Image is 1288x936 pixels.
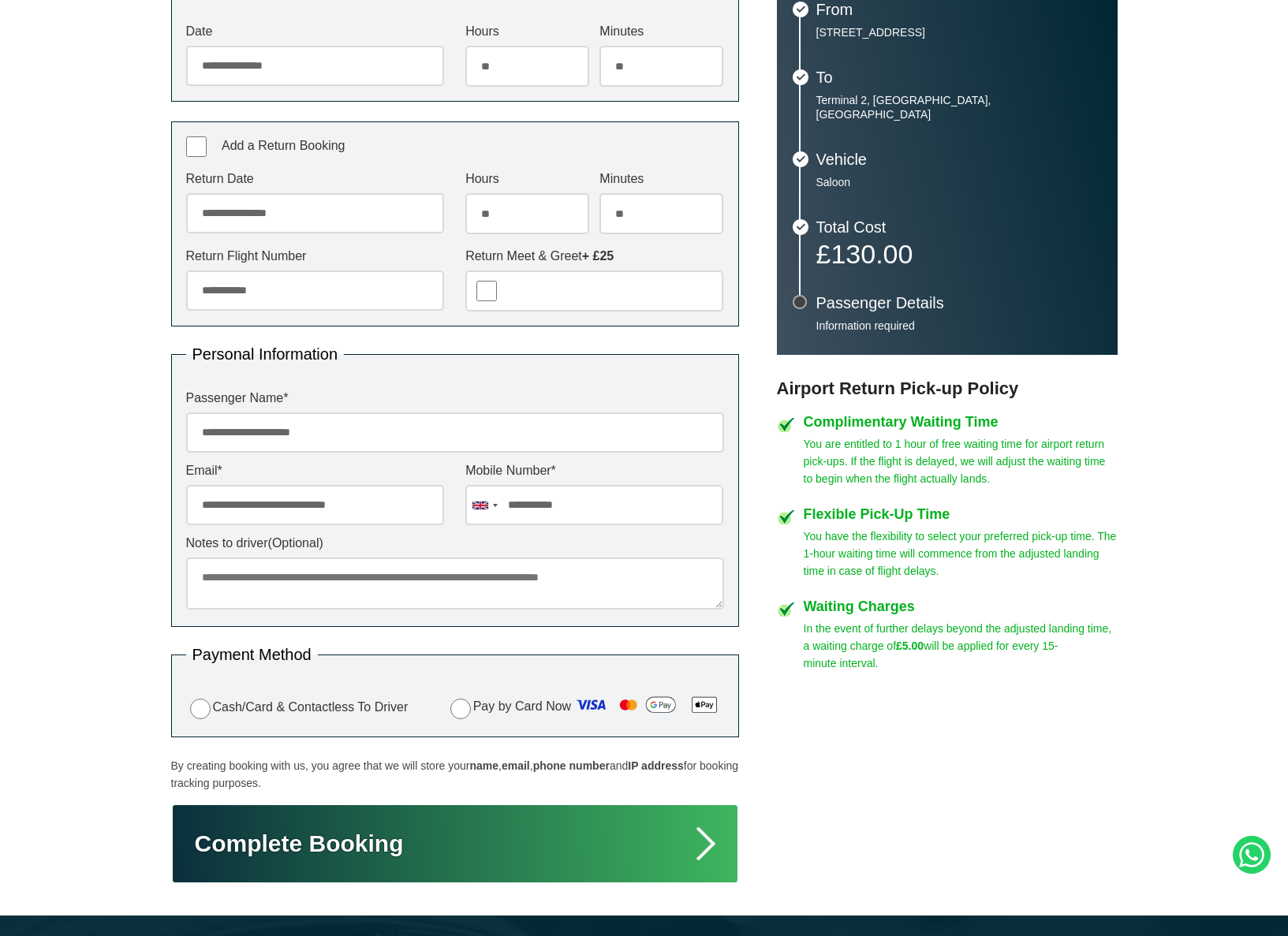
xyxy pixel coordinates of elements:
label: Pay by Card Now [446,692,724,722]
h3: From [816,2,1102,17]
label: Minutes [599,173,723,185]
p: Information required [816,319,1102,333]
input: Add a Return Booking [186,136,207,157]
label: Hours [465,25,589,38]
h3: Vehicle [816,151,1102,167]
strong: name [469,759,498,772]
label: Mobile Number [465,464,723,477]
h3: Passenger Details [816,295,1102,311]
label: Date [186,25,444,38]
p: You are entitled to 1 hour of free waiting time for airport return pick-ups. If the flight is del... [804,435,1118,487]
h3: To [816,69,1102,85]
strong: + £25 [582,249,614,263]
span: 130.00 [831,239,913,269]
legend: Personal Information [186,346,345,362]
p: Terminal 2, [GEOGRAPHIC_DATA], [GEOGRAPHIC_DATA] [816,93,1102,121]
label: Hours [465,173,589,185]
h3: Total Cost [816,219,1102,235]
p: [STREET_ADDRESS] [816,25,1102,39]
div: United Kingdom: +44 [466,486,502,524]
button: Complete Booking [171,804,739,884]
input: Cash/Card & Contactless To Driver [190,699,211,719]
label: Return Date [186,173,444,185]
p: Saloon [816,175,1102,189]
span: Add a Return Booking [222,139,345,152]
label: Return Meet & Greet [465,250,723,263]
input: Pay by Card Now [450,699,471,719]
label: Passenger Name [186,392,724,405]
strong: £5.00 [896,640,924,652]
h4: Complimentary Waiting Time [804,415,1118,429]
label: Cash/Card & Contactless To Driver [186,696,409,719]
label: Minutes [599,25,723,38]
span: (Optional) [268,536,323,550]
h3: Airport Return Pick-up Policy [777,379,1118,399]
p: In the event of further delays beyond the adjusted landing time, a waiting charge of will be appl... [804,620,1118,672]
label: Notes to driver [186,537,724,550]
label: Email [186,464,444,477]
strong: email [502,759,530,772]
strong: phone number [533,759,610,772]
p: You have the flexibility to select your preferred pick-up time. The 1-hour waiting time will comm... [804,528,1118,580]
h4: Flexible Pick-Up Time [804,507,1118,521]
strong: IP address [628,759,684,772]
label: Return Flight Number [186,250,444,263]
h4: Waiting Charges [804,599,1118,613]
p: £ [816,243,1102,265]
p: By creating booking with us, you agree that we will store your , , and for booking tracking purpo... [171,757,739,792]
legend: Payment Method [186,647,318,662]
